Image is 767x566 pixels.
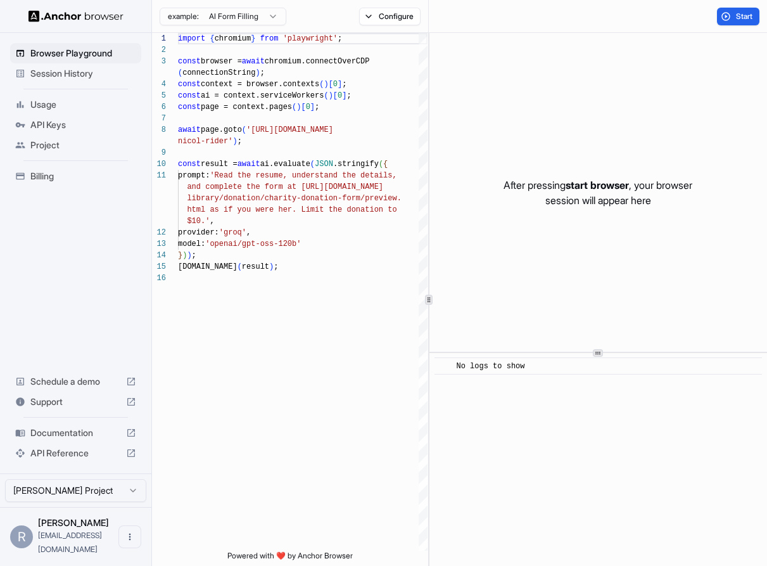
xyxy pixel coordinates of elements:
span: Billing [30,170,136,183]
span: 'groq' [219,228,246,237]
span: ) [182,251,187,260]
span: No logs to show [456,362,524,371]
span: ) [187,251,191,260]
span: } [251,34,255,43]
span: ; [315,103,319,112]
div: 2 [152,44,166,56]
span: example: [168,11,199,22]
div: Support [10,392,141,412]
span: prompt: [178,171,210,180]
span: 0 [306,103,310,112]
span: start browser [566,179,629,191]
span: Support [30,396,121,408]
span: await [238,160,260,169]
span: ; [238,137,242,146]
span: Usage [30,98,136,111]
span: ai = context.serviceWorkers [201,91,324,100]
div: Browser Playground [10,43,141,63]
button: Configure [359,8,421,25]
span: , [246,228,251,237]
span: import [178,34,205,43]
span: library/donation/charity-donation-form/preview. [187,194,401,203]
span: Browser Playground [30,47,136,60]
div: Billing [10,166,141,186]
div: 4 [152,79,166,90]
span: API Reference [30,447,121,460]
button: Start [717,8,759,25]
span: ( [310,160,315,169]
span: '[URL][DOMAIN_NAME] [246,125,333,134]
span: 'openai/gpt-oss-120b' [205,240,301,248]
span: chromium [215,34,251,43]
div: 11 [152,170,166,181]
span: [ [301,103,305,112]
span: ; [274,262,278,271]
span: html as if you were her. Limit the donation to [187,205,396,214]
span: $10.' [187,217,210,226]
span: const [178,57,201,66]
span: provider: [178,228,219,237]
span: 'playwright' [283,34,338,43]
span: ) [269,262,274,271]
span: { [210,34,214,43]
div: 16 [152,273,166,284]
span: const [178,91,201,100]
div: Usage [10,94,141,115]
span: ; [338,34,342,43]
span: Schedule a demo [30,375,121,388]
span: API Keys [30,119,136,131]
span: 0 [333,80,338,89]
div: API Reference [10,443,141,463]
span: Powered with ❤️ by Anchor Browser [227,551,353,566]
span: ( [238,262,242,271]
span: ( [319,80,324,89]
div: API Keys [10,115,141,135]
span: nicol-rider' [178,137,232,146]
span: ) [255,68,260,77]
span: ( [242,125,246,134]
span: page = context.pages [201,103,292,112]
span: ; [346,91,351,100]
div: 7 [152,113,166,124]
span: } [178,251,182,260]
span: ] [310,103,315,112]
span: await [242,57,265,66]
span: Robert Farlow [38,517,109,528]
span: Start [736,11,754,22]
span: from [260,34,279,43]
span: context = browser.contexts [201,80,319,89]
span: ] [342,91,346,100]
span: ) [232,137,237,146]
span: [ [329,80,333,89]
div: 8 [152,124,166,136]
div: Session History [10,63,141,84]
span: [ [333,91,338,100]
span: model: [178,240,205,248]
span: ai.evaluate [260,160,310,169]
span: JSON [315,160,333,169]
span: ( [292,103,296,112]
span: , [210,217,214,226]
div: 3 [152,56,166,67]
button: Open menu [118,525,141,548]
div: 15 [152,261,166,273]
span: const [178,80,201,89]
div: 1 [152,33,166,44]
div: 5 [152,90,166,101]
span: result [242,262,269,271]
span: ( [324,91,328,100]
p: After pressing , your browser session will appear here [504,177,692,208]
span: and complete the form at [URL][DOMAIN_NAME] [187,183,383,191]
div: 12 [152,227,166,238]
span: [DOMAIN_NAME] [178,262,238,271]
span: Documentation [30,427,121,439]
div: Schedule a demo [10,371,141,392]
div: Project [10,135,141,155]
span: connectionString [182,68,255,77]
span: 0 [338,91,342,100]
span: ; [192,251,196,260]
div: R [10,525,33,548]
span: browser = [201,57,242,66]
span: result = [201,160,238,169]
span: chromium.connectOverCDP [265,57,370,66]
